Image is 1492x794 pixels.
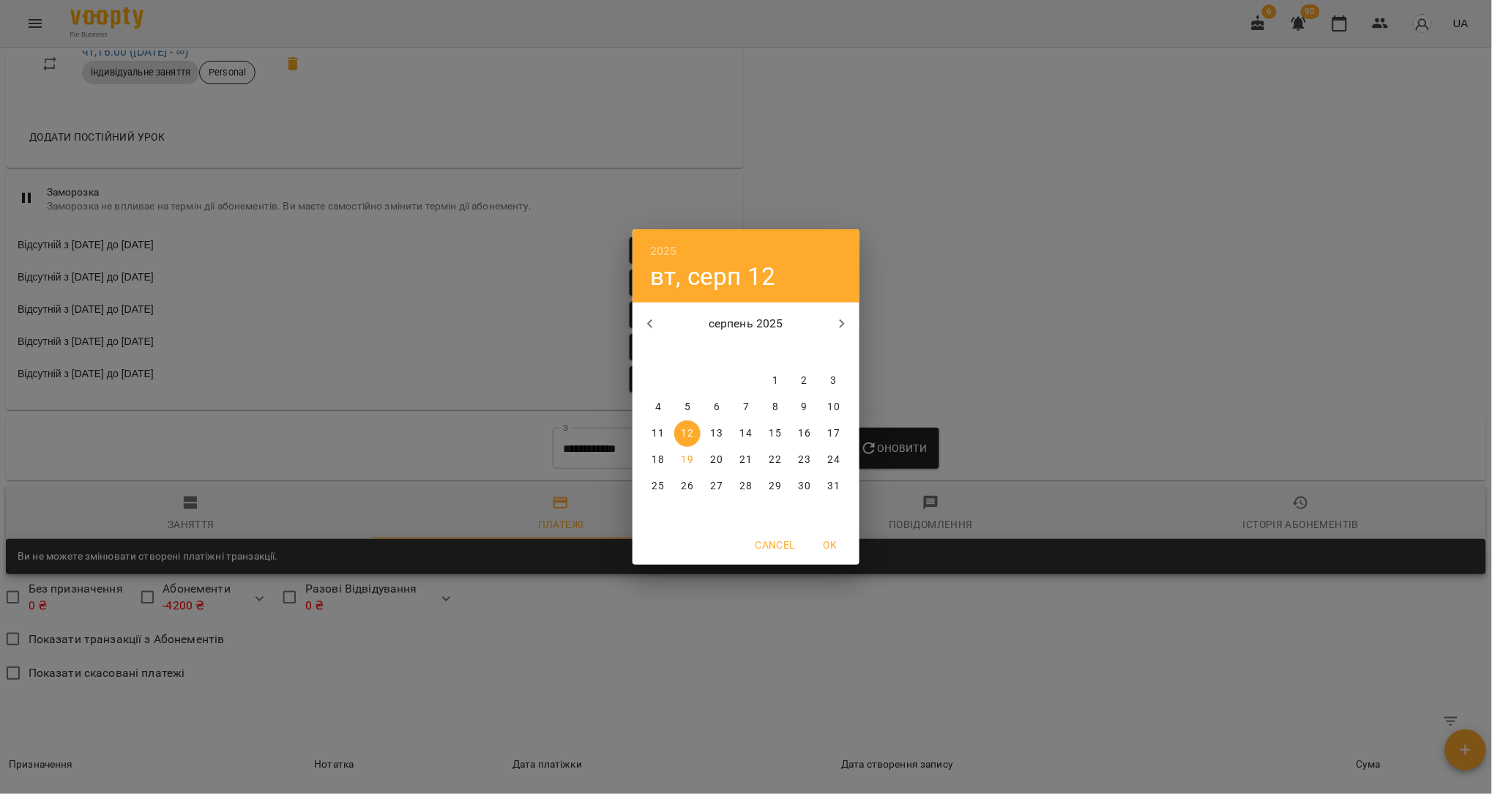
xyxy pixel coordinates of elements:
button: 11 [645,420,671,447]
span: чт [733,346,759,360]
button: 1 [762,368,788,394]
button: 22 [762,447,788,473]
p: 27 [711,479,723,494]
p: 9 [802,400,807,415]
p: 24 [828,453,840,467]
p: 16 [799,426,810,441]
button: 14 [733,420,759,447]
p: 25 [652,479,664,494]
p: 14 [740,426,752,441]
p: 26 [682,479,693,494]
button: 24 [821,447,847,473]
button: Cancel [750,532,801,558]
span: OK [813,536,848,554]
button: 7 [733,394,759,420]
p: 8 [772,400,778,415]
button: 17 [821,420,847,447]
p: 19 [682,453,693,467]
button: 8 [762,394,788,420]
span: сб [791,346,818,360]
button: 6 [704,394,730,420]
button: 13 [704,420,730,447]
p: 20 [711,453,723,467]
button: OK [807,532,854,558]
p: 15 [769,426,781,441]
p: 30 [799,479,810,494]
p: 5 [685,400,690,415]
button: 27 [704,473,730,500]
button: вт, серп 12 [650,261,776,292]
p: 6 [714,400,720,415]
p: 22 [769,453,781,467]
button: 2 [791,368,818,394]
p: 21 [740,453,752,467]
span: ср [704,346,730,360]
p: 17 [828,426,840,441]
p: 3 [831,374,837,388]
button: 20 [704,447,730,473]
button: 30 [791,473,818,500]
button: 10 [821,394,847,420]
button: 3 [821,368,847,394]
span: пт [762,346,788,360]
p: 7 [743,400,749,415]
button: 19 [674,447,701,473]
button: 2025 [650,241,677,261]
button: 18 [645,447,671,473]
button: 25 [645,473,671,500]
span: Cancel [756,536,795,554]
p: 11 [652,426,664,441]
button: 31 [821,473,847,500]
button: 21 [733,447,759,473]
button: 4 [645,394,671,420]
p: 29 [769,479,781,494]
p: 1 [772,374,778,388]
span: вт [674,346,701,360]
span: пн [645,346,671,360]
button: 12 [674,420,701,447]
p: 2 [802,374,807,388]
button: 9 [791,394,818,420]
button: 5 [674,394,701,420]
p: 10 [828,400,840,415]
p: 18 [652,453,664,467]
button: 29 [762,473,788,500]
span: нд [821,346,847,360]
p: 23 [799,453,810,467]
p: 4 [655,400,661,415]
p: серпень 2025 [668,315,825,333]
p: 13 [711,426,723,441]
p: 28 [740,479,752,494]
button: 23 [791,447,818,473]
button: 28 [733,473,759,500]
p: 12 [682,426,693,441]
button: 26 [674,473,701,500]
button: 15 [762,420,788,447]
button: 16 [791,420,818,447]
p: 31 [828,479,840,494]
